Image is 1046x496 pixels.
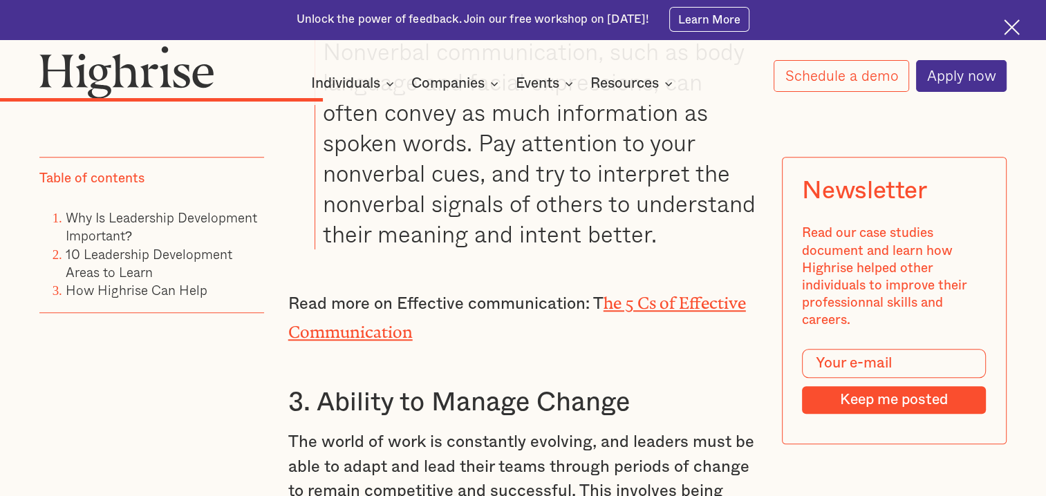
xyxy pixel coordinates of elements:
a: he 5 Cs of Effective Communication [288,294,746,332]
div: Companies [411,75,485,92]
div: Events [516,75,577,92]
input: Your e-mail [803,349,987,379]
div: Individuals [311,75,380,92]
a: Why Is Leadership Development Important? [66,208,257,246]
form: Modal Form [803,349,987,414]
h3: 3. Ability to Manage Change [288,386,758,419]
a: How Highrise Can Help [66,280,207,300]
img: Highrise logo [39,46,214,98]
a: Schedule a demo [774,60,909,92]
a: Apply now [916,60,1007,92]
div: Newsletter [803,177,927,205]
div: Events [516,75,559,92]
div: Read our case studies document and learn how Highrise helped other individuals to improve their p... [803,225,987,330]
div: Table of contents [39,171,144,188]
div: Individuals [311,75,398,92]
a: 10 Leadership Development Areas to Learn [66,244,232,282]
div: Companies [411,75,503,92]
div: Resources [590,75,677,92]
img: Cross icon [1004,19,1020,35]
li: : Nonverbal communication, such as body language and facial expressions, can often convey as much... [315,1,758,249]
input: Keep me posted [803,386,987,414]
p: Read more on Effective communication: T [288,288,758,345]
a: Learn More [669,7,750,32]
div: Unlock the power of feedback. Join our free workshop on [DATE]! [297,12,649,28]
div: Resources [590,75,659,92]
